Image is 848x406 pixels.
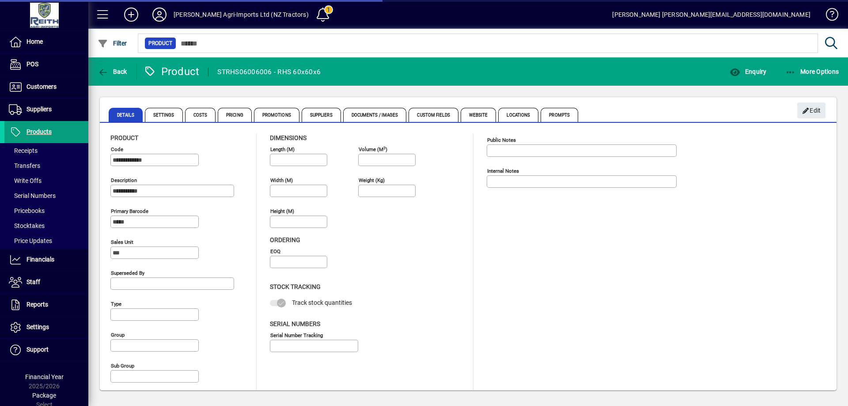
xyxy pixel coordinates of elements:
[487,168,519,174] mat-label: Internal Notes
[26,61,38,68] span: POS
[487,137,516,143] mat-label: Public Notes
[98,40,127,47] span: Filter
[270,283,321,290] span: Stock Tracking
[111,239,133,245] mat-label: Sales unit
[117,7,145,23] button: Add
[9,222,45,229] span: Stocktakes
[111,177,137,183] mat-label: Description
[98,68,127,75] span: Back
[4,173,88,188] a: Write Offs
[270,134,307,141] span: Dimensions
[88,64,137,80] app-page-header-button: Back
[461,108,496,122] span: Website
[4,76,88,98] a: Customers
[409,108,458,122] span: Custom Fields
[25,373,64,380] span: Financial Year
[111,363,134,369] mat-label: Sub group
[174,8,309,22] div: [PERSON_NAME] Agri-Imports Ltd (NZ Tractors)
[4,316,88,338] a: Settings
[4,271,88,293] a: Staff
[783,64,841,80] button: More Options
[218,108,252,122] span: Pricing
[4,203,88,218] a: Pricebooks
[144,65,200,79] div: Product
[4,233,88,248] a: Price Updates
[9,207,45,214] span: Pricebooks
[292,299,352,306] span: Track stock quantities
[4,31,88,53] a: Home
[4,143,88,158] a: Receipts
[4,158,88,173] a: Transfers
[9,192,56,199] span: Serial Numbers
[217,65,321,79] div: STRHS06006006 - RHS 60x60x6
[95,35,129,51] button: Filter
[32,392,56,399] span: Package
[254,108,299,122] span: Promotions
[302,108,341,122] span: Suppliers
[9,162,40,169] span: Transfers
[270,146,295,152] mat-label: Length (m)
[498,108,538,122] span: Locations
[111,270,144,276] mat-label: Superseded by
[26,83,57,90] span: Customers
[270,177,293,183] mat-label: Width (m)
[797,102,825,118] button: Edit
[26,256,54,263] span: Financials
[9,147,38,154] span: Receipts
[4,53,88,76] a: POS
[270,248,280,254] mat-label: EOQ
[4,249,88,271] a: Financials
[270,236,300,243] span: Ordering
[612,8,810,22] div: [PERSON_NAME] [PERSON_NAME][EMAIL_ADDRESS][DOMAIN_NAME]
[110,134,138,141] span: Product
[4,294,88,316] a: Reports
[4,188,88,203] a: Serial Numbers
[359,177,385,183] mat-label: Weight (Kg)
[541,108,578,122] span: Prompts
[270,332,323,338] mat-label: Serial Number tracking
[802,103,821,118] span: Edit
[111,332,125,338] mat-label: Group
[383,145,386,150] sup: 3
[343,108,407,122] span: Documents / Images
[9,177,42,184] span: Write Offs
[26,106,52,113] span: Suppliers
[145,7,174,23] button: Profile
[26,323,49,330] span: Settings
[185,108,216,122] span: Costs
[111,146,123,152] mat-label: Code
[95,64,129,80] button: Back
[359,146,387,152] mat-label: Volume (m )
[26,128,52,135] span: Products
[148,39,172,48] span: Product
[111,208,148,214] mat-label: Primary barcode
[111,301,121,307] mat-label: Type
[819,2,837,30] a: Knowledge Base
[26,346,49,353] span: Support
[26,38,43,45] span: Home
[4,339,88,361] a: Support
[730,68,766,75] span: Enquiry
[9,237,52,244] span: Price Updates
[785,68,839,75] span: More Options
[145,108,183,122] span: Settings
[109,108,143,122] span: Details
[4,218,88,233] a: Stocktakes
[26,301,48,308] span: Reports
[4,99,88,121] a: Suppliers
[26,278,40,285] span: Staff
[270,320,320,327] span: Serial Numbers
[727,64,768,80] button: Enquiry
[270,208,294,214] mat-label: Height (m)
